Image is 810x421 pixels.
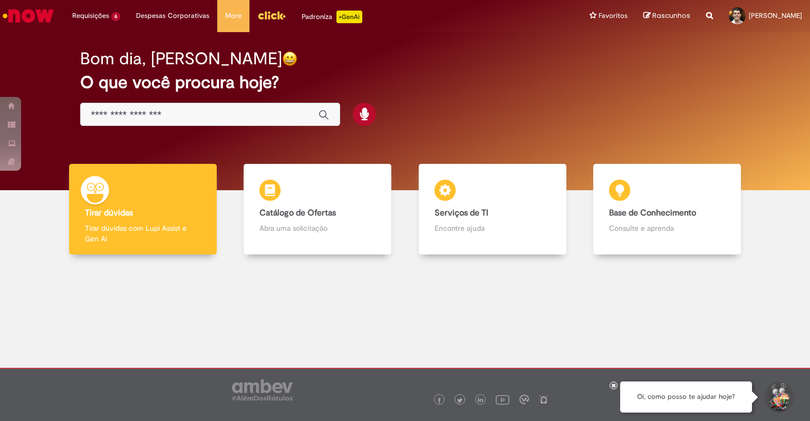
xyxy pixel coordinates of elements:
p: Tirar dúvidas com Lupi Assist e Gen Ai [85,223,201,244]
span: [PERSON_NAME] [749,11,802,20]
b: Base de Conhecimento [609,208,696,218]
a: Tirar dúvidas Tirar dúvidas com Lupi Assist e Gen Ai [55,164,230,255]
a: Catálogo de Ofertas Abra uma solicitação [230,164,406,255]
p: Consulte e aprenda [609,223,725,233]
img: logo_footer_ambev_rotulo_gray.png [232,379,293,400]
h2: Bom dia, [PERSON_NAME] [80,50,282,68]
img: logo_footer_linkedin.png [478,397,483,404]
img: click_logo_yellow_360x200.png [257,7,286,23]
span: 6 [111,12,120,21]
b: Serviços de TI [435,208,488,218]
div: Padroniza [302,11,362,23]
img: logo_footer_twitter.png [457,398,462,403]
img: logo_footer_youtube.png [496,393,509,406]
b: Catálogo de Ofertas [259,208,336,218]
a: Serviços de TI Encontre ajuda [405,164,580,255]
span: Requisições [72,11,109,21]
a: Rascunhos [643,11,690,21]
p: +GenAi [336,11,362,23]
div: Oi, como posso te ajudar hoje? [620,381,752,413]
b: Tirar dúvidas [85,208,133,218]
span: More [225,11,242,21]
img: logo_footer_workplace.png [519,395,529,404]
span: Despesas Corporativas [136,11,209,21]
span: Favoritos [599,11,628,21]
a: Base de Conhecimento Consulte e aprenda [580,164,755,255]
img: ServiceNow [1,5,55,26]
p: Encontre ajuda [435,223,551,233]
span: Rascunhos [652,11,690,21]
img: happy-face.png [282,51,297,66]
button: Iniciar Conversa de Suporte [763,381,794,413]
img: logo_footer_facebook.png [437,398,442,403]
p: Abra uma solicitação [259,223,375,233]
img: logo_footer_naosei.png [539,395,548,404]
h2: O que você procura hoje? [80,73,730,92]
